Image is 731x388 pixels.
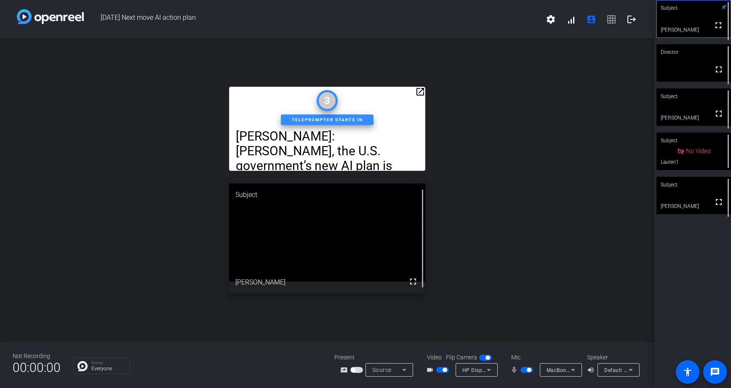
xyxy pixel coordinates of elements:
mat-icon: fullscreen [713,20,723,30]
mat-icon: accessibility [683,367,693,377]
div: Subject [656,133,731,149]
div: Mic [503,353,587,362]
mat-icon: fullscreen [714,109,724,119]
button: signal_cellular_alt [561,9,581,29]
mat-icon: screen_share_outline [340,365,350,375]
mat-icon: open_in_new [415,87,425,97]
div: Director [656,44,731,60]
img: Chat Icon [77,361,88,371]
span: Default - MacBook Air Speakers (Built-in) [604,367,704,373]
mat-icon: videocam_outline [426,365,436,375]
div: Subject [656,177,731,193]
div: Present [334,353,419,362]
p: [PERSON_NAME]: [PERSON_NAME], the U.S. government’s new AI plan is more than just a policy docume... [236,129,419,291]
div: Subject [656,88,731,104]
span: No Video [686,147,711,155]
div: Not Recording [13,352,61,361]
span: 00:00:00 [13,357,61,378]
div: Teleprompter starts in [281,114,374,125]
div: Speaker [587,353,638,362]
div: 3 [324,93,330,108]
mat-icon: logout [627,14,637,24]
mat-icon: mic_none [510,365,520,375]
span: Video [427,353,442,362]
mat-icon: settings [546,14,556,24]
p: Group [91,361,125,365]
div: Subject [229,183,425,206]
mat-icon: message [710,367,720,377]
mat-icon: fullscreen [714,197,724,207]
span: Source [372,367,392,373]
img: white-gradient.svg [17,9,84,24]
span: MacBook Air Microphone (Built-in) [547,367,631,373]
mat-icon: fullscreen [408,276,418,287]
mat-icon: volume_up [587,365,597,375]
span: [DATE] Next move AI action plan [84,9,541,29]
p: Everyone [91,366,125,371]
span: Flip Camera [446,353,477,362]
span: HP Display Camera (0408:5458) [462,367,543,373]
mat-icon: fullscreen [714,64,724,74]
mat-icon: account_box [586,14,596,24]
